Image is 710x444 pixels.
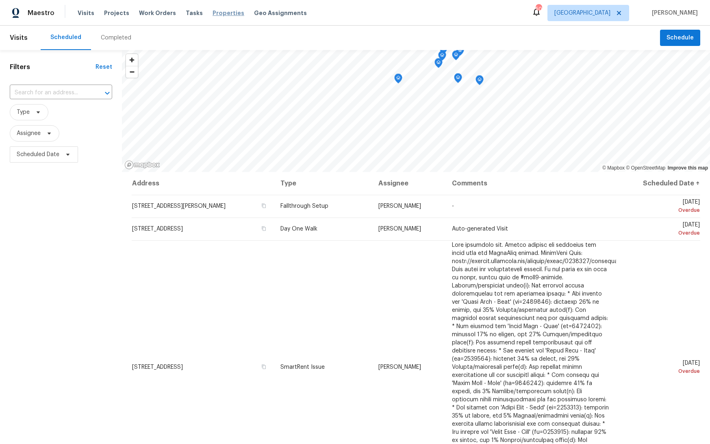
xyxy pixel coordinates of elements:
span: Projects [104,9,129,17]
div: Map marker [476,75,484,88]
span: Schedule [667,33,694,43]
canvas: Map [122,50,710,172]
th: Assignee [372,172,445,195]
span: Fallthrough Setup [280,203,328,209]
span: [PERSON_NAME] [378,226,421,232]
a: Mapbox [602,165,625,171]
th: Type [274,172,372,195]
button: Schedule [660,30,700,46]
span: [PERSON_NAME] [378,203,421,209]
span: Work Orders [139,9,176,17]
div: Map marker [438,51,446,63]
span: Properties [213,9,244,17]
a: OpenStreetMap [626,165,665,171]
h1: Filters [10,63,96,71]
span: [GEOGRAPHIC_DATA] [554,9,610,17]
span: Geo Assignments [254,9,307,17]
div: Map marker [394,74,402,86]
div: Map marker [434,58,443,71]
button: Copy Address [260,202,267,209]
span: Visits [10,29,28,47]
div: Reset [96,63,112,71]
span: Auto-generated Visit [452,226,508,232]
span: Tasks [186,10,203,16]
div: Overdue [622,367,700,375]
button: Copy Address [260,225,267,232]
span: SmartRent Issue [280,364,325,370]
button: Copy Address [260,363,267,370]
span: [PERSON_NAME] [649,9,698,17]
div: Map marker [456,46,464,59]
th: Scheduled Date ↑ [616,172,700,195]
th: Address [132,172,274,195]
span: - [452,203,454,209]
div: Overdue [622,206,700,214]
span: Day One Walk [280,226,317,232]
button: Zoom in [126,54,138,66]
div: Map marker [452,50,460,63]
span: [PERSON_NAME] [378,364,421,370]
span: [STREET_ADDRESS][PERSON_NAME] [132,203,226,209]
div: Scheduled [50,33,81,41]
span: [DATE] [622,222,700,237]
span: [STREET_ADDRESS] [132,226,183,232]
span: [STREET_ADDRESS] [132,364,183,370]
a: Mapbox homepage [124,160,160,170]
span: [DATE] [622,199,700,214]
th: Comments [445,172,616,195]
span: Type [17,108,30,116]
span: Scheduled Date [17,150,59,159]
a: Improve this map [668,165,708,171]
button: Open [102,87,113,99]
div: 50 [536,5,541,13]
button: Zoom out [126,66,138,78]
div: Overdue [622,229,700,237]
span: Assignee [17,129,41,137]
span: Visits [78,9,94,17]
div: Map marker [454,73,462,86]
input: Search for an address... [10,87,89,99]
span: Maestro [28,9,54,17]
div: Completed [101,34,131,42]
span: [DATE] [622,360,700,375]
